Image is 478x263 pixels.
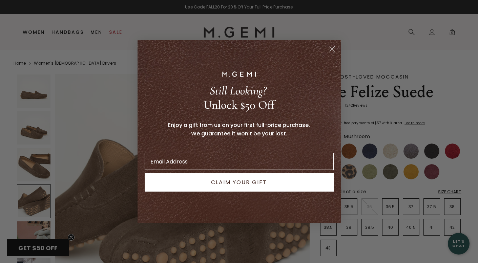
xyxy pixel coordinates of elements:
[168,121,310,137] span: Enjoy a gift from us on your first full-price purchase. We guarantee it won’t be your last.
[145,153,334,170] input: Email Address
[210,84,266,98] span: Still Looking?
[222,71,256,77] img: M.GEMI
[145,173,334,192] button: CLAIM YOUR GIFT
[204,98,274,112] span: Unlock $50 Off
[326,43,338,55] button: Close dialog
